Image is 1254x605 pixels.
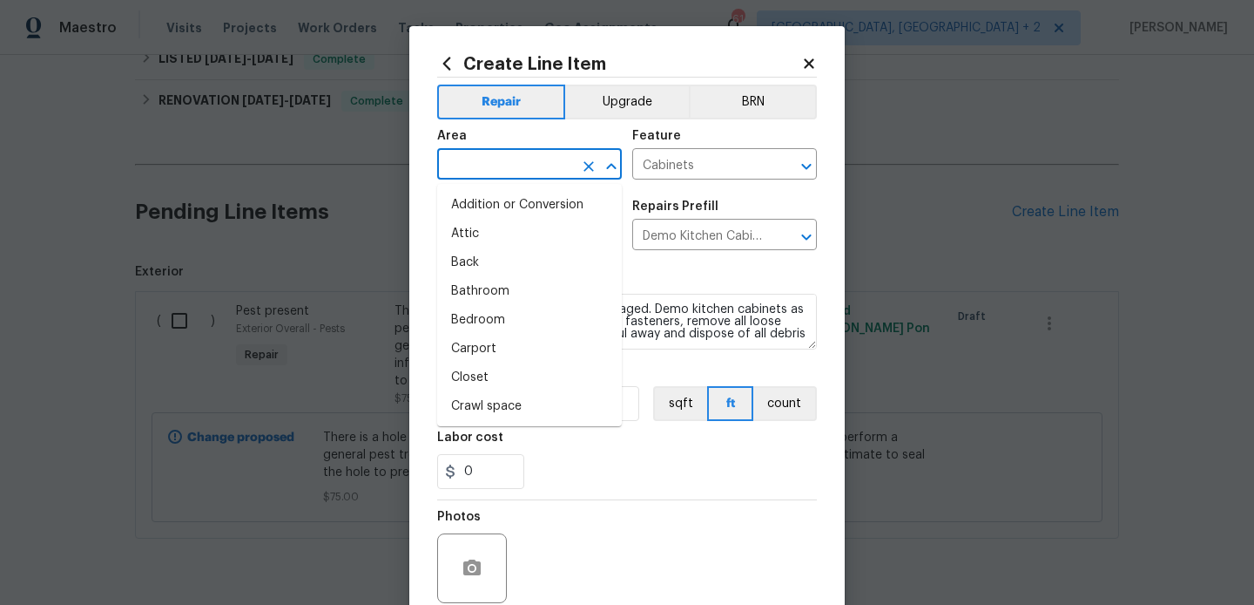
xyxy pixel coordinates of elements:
button: Open [794,225,819,249]
li: Deal breakers [437,421,622,450]
button: Upgrade [565,85,690,119]
button: Open [794,154,819,179]
li: Addition or Conversion [437,191,622,220]
textarea: Mask/protect areas to be salvaged. Demo kitchen cabinets as outlined by the PM. Remove all fasten... [437,294,817,350]
li: Carport [437,335,622,364]
li: Bathroom [437,277,622,306]
h5: Labor cost [437,432,503,444]
h5: Repairs Prefill [632,201,718,213]
button: ft [707,386,753,421]
button: count [753,386,817,421]
button: sqft [653,386,707,421]
li: Crawl space [437,392,622,421]
button: Clear [576,154,601,179]
button: Close [599,154,624,179]
li: Closet [437,364,622,392]
button: BRN [689,85,817,119]
li: Attic [437,220,622,248]
h2: Create Line Item [437,54,801,73]
button: Repair [437,85,565,119]
h5: Area [437,130,467,142]
h5: Feature [632,130,681,142]
li: Bedroom [437,306,622,335]
li: Back [437,248,622,277]
h5: Photos [437,511,481,523]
